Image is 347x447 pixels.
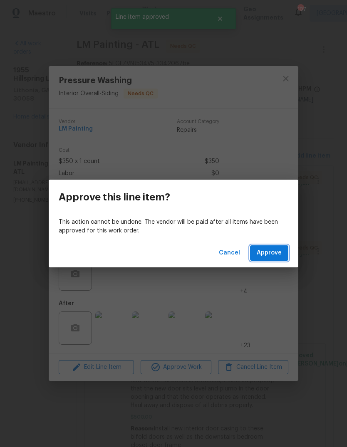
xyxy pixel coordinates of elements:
[250,245,288,261] button: Approve
[219,248,240,258] span: Cancel
[59,191,170,203] h3: Approve this line item?
[257,248,282,258] span: Approve
[59,218,288,235] p: This action cannot be undone. The vendor will be paid after all items have been approved for this...
[216,245,243,261] button: Cancel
